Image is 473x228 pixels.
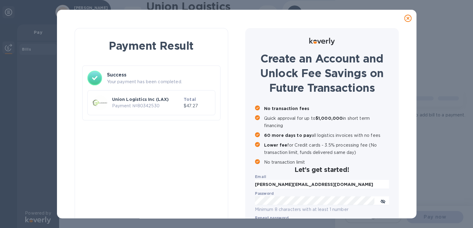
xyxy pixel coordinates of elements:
button: toggle password visibility [377,195,389,207]
p: $47.27 [184,103,210,109]
label: Repeat password [255,216,288,220]
b: Email [255,174,267,179]
b: Total [184,97,196,102]
p: all logistics invoices with no fees [264,132,389,139]
p: Minimum 8 characters with at least 1 number [255,206,389,213]
h1: Create an Account and Unlock Fee Savings on Future Transactions [255,51,389,95]
input: Enter email address [255,180,389,189]
b: $1,000,000 [316,116,343,121]
p: Quick approval for up to in short term financing [264,115,389,129]
b: No transaction fees [264,106,309,111]
p: Payment № 80342530 [112,103,181,109]
h1: Payment Result [85,38,218,53]
p: for Credit cards - 3.5% processing fee (No transaction limit, funds delivered same day) [264,141,389,156]
label: Password [255,192,274,195]
b: 60 more days to pay [264,133,312,138]
h2: Let’s get started! [255,166,389,173]
p: Your payment has been completed. [107,79,215,85]
img: Logo [309,38,335,45]
h3: Success [107,71,215,79]
b: Lower fee [264,143,287,148]
p: Union Logistics Inc (LAX) [112,96,181,102]
p: No transaction limit [264,159,389,166]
